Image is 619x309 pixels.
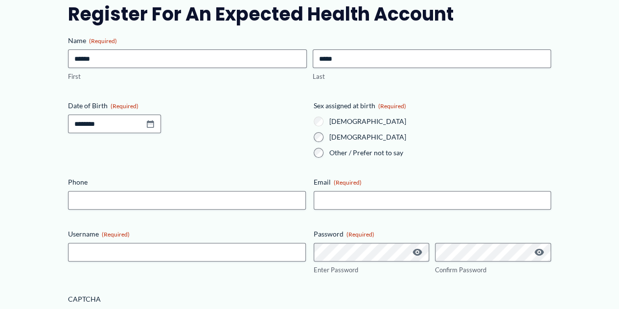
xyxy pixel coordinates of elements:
label: Other / Prefer not to say [329,148,551,158]
span: (Required) [102,231,130,238]
label: Date of Birth [68,101,305,111]
label: [DEMOGRAPHIC_DATA] [329,132,551,142]
legend: Password [314,229,374,239]
span: (Required) [346,231,374,238]
label: Confirm Password [435,265,551,275]
span: (Required) [378,102,406,110]
label: Phone [68,177,305,187]
legend: Name [68,36,117,46]
button: Show Password [533,246,545,258]
button: Show Password [412,246,423,258]
label: CAPTCHA [68,294,551,304]
label: Enter Password [314,265,430,275]
span: (Required) [334,179,362,186]
label: [DEMOGRAPHIC_DATA] [329,117,551,126]
span: (Required) [111,102,138,110]
label: Username [68,229,305,239]
span: (Required) [89,37,117,45]
label: Email [314,177,551,187]
label: Last [313,72,551,81]
label: First [68,72,306,81]
h2: Register for an Expected Health Account [68,2,551,26]
legend: Sex assigned at birth [314,101,406,111]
